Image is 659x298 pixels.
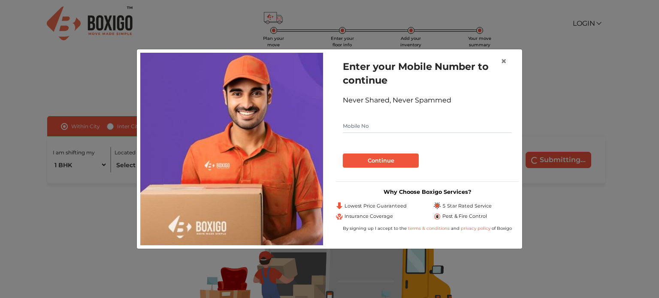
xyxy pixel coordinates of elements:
[343,154,419,168] button: Continue
[345,213,393,220] span: Insurance Coverage
[336,189,519,195] h3: Why Choose Boxigo Services?
[343,60,512,87] h1: Enter your Mobile Number to continue
[459,226,492,231] a: privacy policy
[442,202,492,210] span: 5 Star Rated Service
[140,53,323,245] img: relocation-img
[408,226,451,231] a: terms & conditions
[501,55,507,67] span: ×
[336,225,519,232] div: By signing up I accept to the and of Boxigo
[345,202,407,210] span: Lowest Price Guaranteed
[343,95,512,105] div: Never Shared, Never Spammed
[343,119,512,133] input: Mobile No
[442,213,487,220] span: Pest & Fire Control
[494,49,514,73] button: Close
